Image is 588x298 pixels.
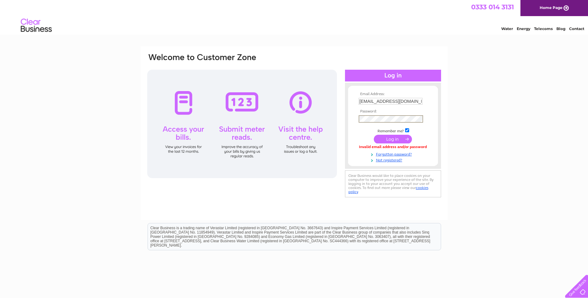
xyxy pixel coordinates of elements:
[345,170,441,197] div: Clear Business would like to place cookies on your computer to improve your experience of the sit...
[359,157,429,163] a: Not registered?
[359,151,429,157] a: Forgotten password?
[357,92,429,96] th: Email Address:
[374,135,412,143] input: Submit
[357,127,429,134] td: Remember me?
[359,145,427,149] div: Invalid email address and/or password
[20,16,52,35] img: logo.png
[348,186,428,194] a: cookies policy
[471,3,514,11] a: 0333 014 3131
[148,3,441,30] div: Clear Business is a trading name of Verastar Limited (registered in [GEOGRAPHIC_DATA] No. 3667643...
[517,26,530,31] a: Energy
[569,26,584,31] a: Contact
[534,26,553,31] a: Telecoms
[556,26,565,31] a: Blog
[501,26,513,31] a: Water
[357,109,429,114] th: Password:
